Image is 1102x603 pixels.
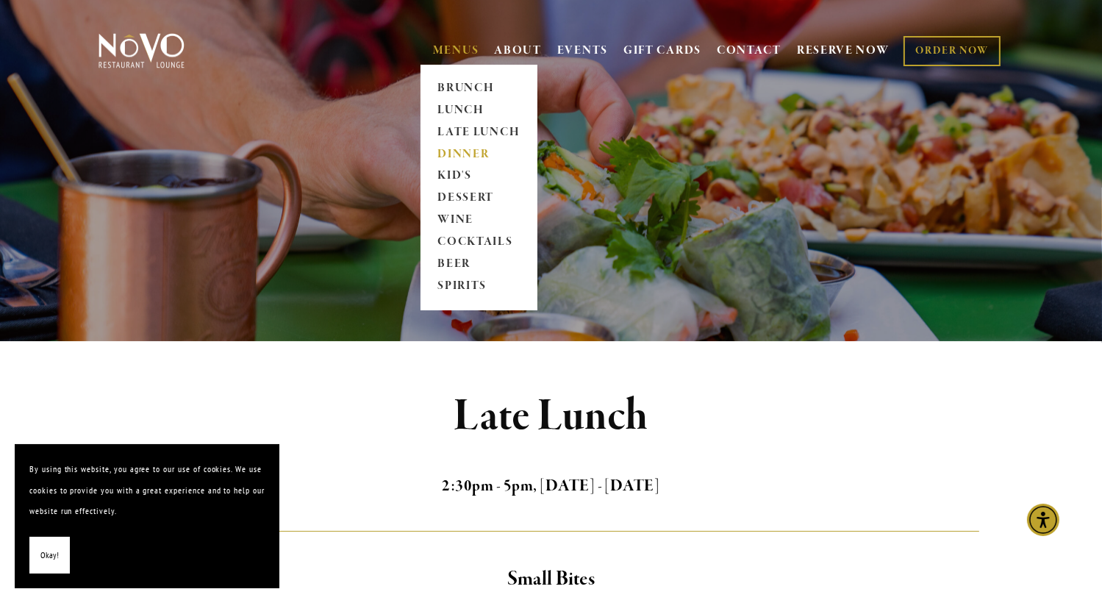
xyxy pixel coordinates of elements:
[433,99,525,121] a: LUNCH
[623,37,701,65] a: GIFT CARDS
[904,36,1000,66] a: ORDER NOW
[1027,504,1059,536] div: Accessibility Menu
[433,121,525,143] a: LATE LUNCH
[29,537,70,574] button: Okay!
[433,232,525,254] a: COCKTAILS
[443,476,660,496] strong: 2:30pm - 5pm, [DATE] - [DATE]
[40,545,59,566] span: Okay!
[433,276,525,298] a: SPIRITS
[433,143,525,165] a: DINNER
[433,188,525,210] a: DESSERT
[433,254,525,276] a: BEER
[717,37,781,65] a: CONTACT
[15,444,279,588] section: Cookie banner
[29,459,265,522] p: By using this website, you agree to our use of cookies. We use cookies to provide you with a grea...
[557,43,608,58] a: EVENTS
[96,32,187,69] img: Novo Restaurant &amp; Lounge
[433,165,525,188] a: KID'S
[797,37,890,65] a: RESERVE NOW
[433,43,479,58] a: MENUS
[507,566,595,592] strong: Small Bites
[454,388,648,444] strong: Late Lunch
[494,43,542,58] a: ABOUT
[433,77,525,99] a: BRUNCH
[433,210,525,232] a: WINE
